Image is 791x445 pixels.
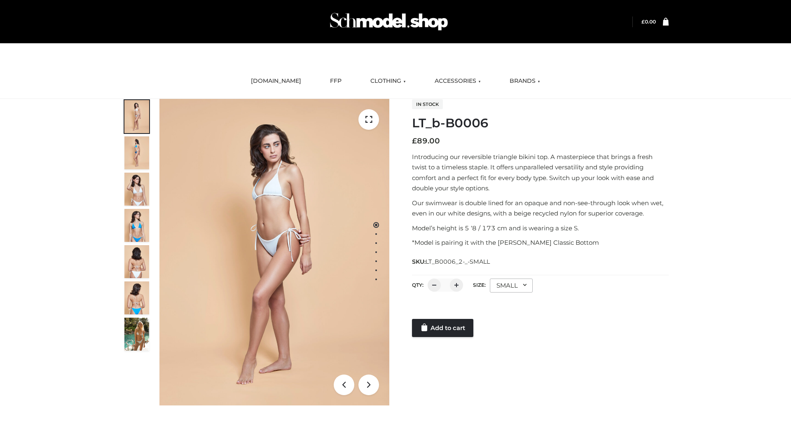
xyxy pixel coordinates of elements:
[124,173,149,206] img: ArielClassicBikiniTop_CloudNine_AzureSky_OW114ECO_3-scaled.jpg
[641,19,645,25] span: £
[412,152,669,194] p: Introducing our reversible triangle bikini top. A masterpiece that brings a fresh twist to a time...
[327,5,451,38] img: Schmodel Admin 964
[324,72,348,90] a: FFP
[412,257,491,267] span: SKU:
[124,209,149,242] img: ArielClassicBikiniTop_CloudNine_AzureSky_OW114ECO_4-scaled.jpg
[412,99,443,109] span: In stock
[124,136,149,169] img: ArielClassicBikiniTop_CloudNine_AzureSky_OW114ECO_2-scaled.jpg
[412,136,440,145] bdi: 89.00
[473,282,486,288] label: Size:
[503,72,546,90] a: BRANDS
[124,100,149,133] img: ArielClassicBikiniTop_CloudNine_AzureSky_OW114ECO_1-scaled.jpg
[641,19,656,25] a: £0.00
[124,318,149,351] img: Arieltop_CloudNine_AzureSky2.jpg
[245,72,307,90] a: [DOMAIN_NAME]
[412,282,424,288] label: QTY:
[426,258,490,265] span: LT_B0006_2-_-SMALL
[412,116,669,131] h1: LT_b-B0006
[412,319,473,337] a: Add to cart
[412,198,669,219] p: Our swimwear is double lined for an opaque and non-see-through look when wet, even in our white d...
[412,223,669,234] p: Model’s height is 5 ‘8 / 173 cm and is wearing a size S.
[490,279,533,293] div: SMALL
[428,72,487,90] a: ACCESSORIES
[124,245,149,278] img: ArielClassicBikiniTop_CloudNine_AzureSky_OW114ECO_7-scaled.jpg
[412,136,417,145] span: £
[412,237,669,248] p: *Model is pairing it with the [PERSON_NAME] Classic Bottom
[124,281,149,314] img: ArielClassicBikiniTop_CloudNine_AzureSky_OW114ECO_8-scaled.jpg
[641,19,656,25] bdi: 0.00
[159,99,389,405] img: ArielClassicBikiniTop_CloudNine_AzureSky_OW114ECO_1
[364,72,412,90] a: CLOTHING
